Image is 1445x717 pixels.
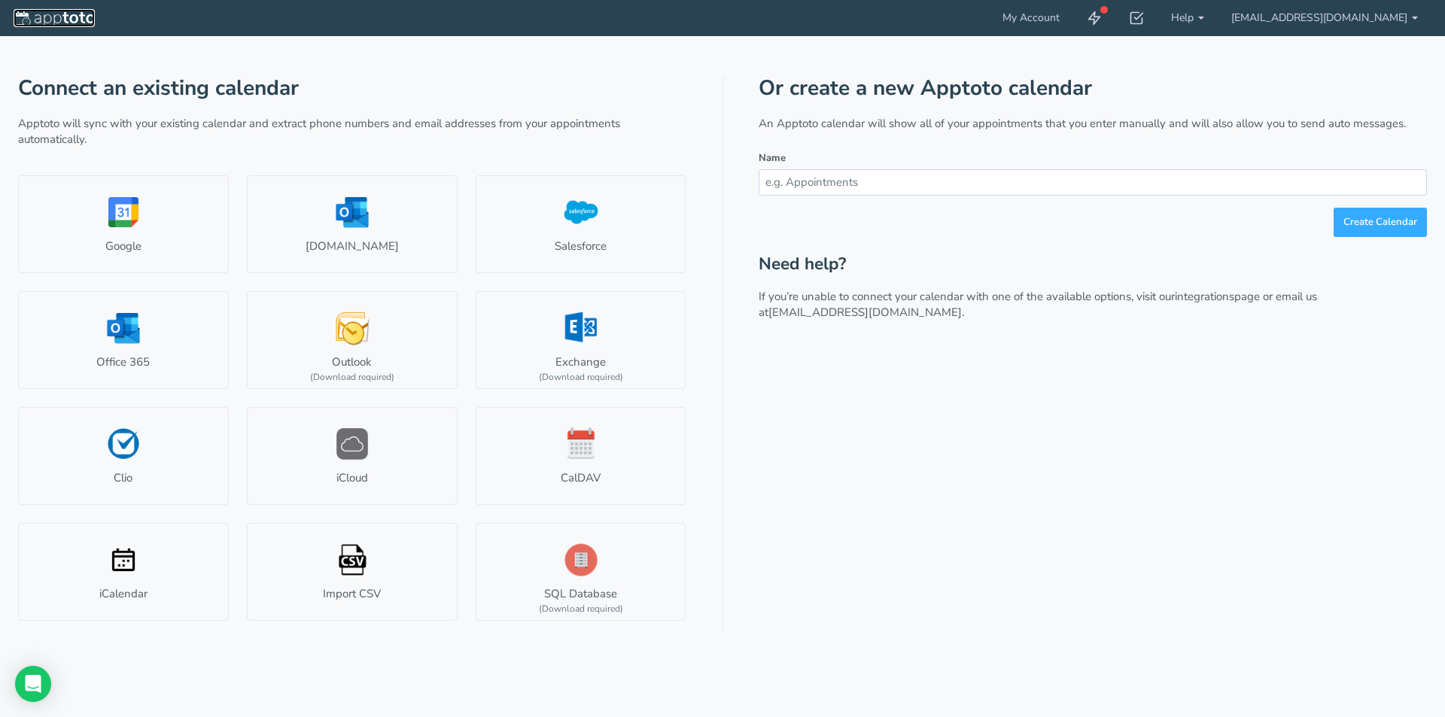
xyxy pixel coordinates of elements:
button: Create Calendar [1334,208,1427,237]
a: Google [18,175,229,273]
img: logo-apptoto--white.svg [14,11,95,26]
div: (Download required) [539,603,623,615]
div: (Download required) [539,371,623,384]
h2: Need help? [759,255,1427,274]
p: An Apptoto calendar will show all of your appointments that you enter manually and will also allo... [759,116,1427,132]
a: [DOMAIN_NAME] [247,175,458,273]
label: Name [759,151,786,166]
a: iCalendar [18,523,229,621]
a: Office 365 [18,291,229,389]
input: e.g. Appointments [759,169,1427,196]
p: If you’re unable to connect your calendar with one of the available options, visit our page or em... [759,289,1427,321]
a: Import CSV [247,523,458,621]
h1: Connect an existing calendar [18,77,686,100]
a: SQL Database [476,523,686,621]
a: Exchange [476,291,686,389]
a: Salesforce [476,175,686,273]
a: iCloud [247,407,458,505]
div: (Download required) [310,371,394,384]
p: Apptoto will sync with your existing calendar and extract phone numbers and email addresses from ... [18,116,686,148]
a: Clio [18,407,229,505]
a: [EMAIL_ADDRESS][DOMAIN_NAME]. [768,305,964,320]
a: Outlook [247,291,458,389]
div: Open Intercom Messenger [15,666,51,702]
a: integrations [1175,289,1234,304]
h1: Or create a new Apptoto calendar [759,77,1427,100]
a: CalDAV [476,407,686,505]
